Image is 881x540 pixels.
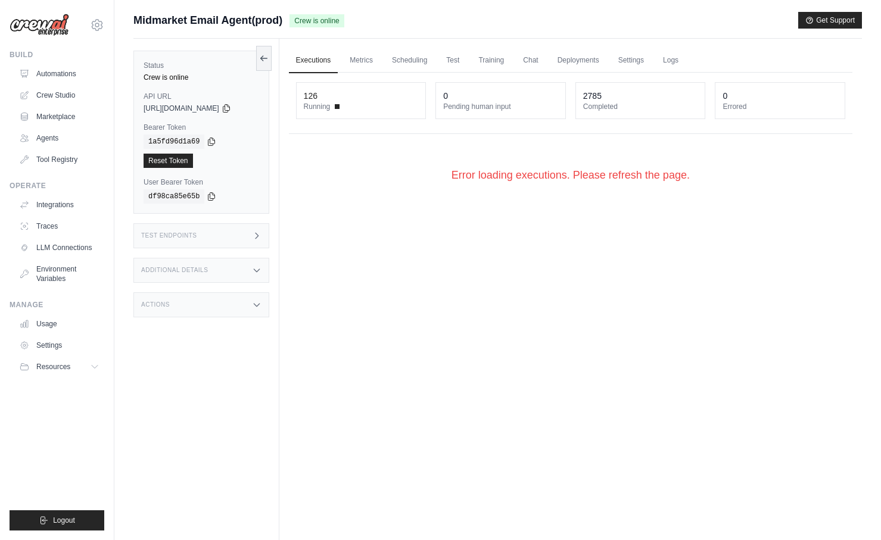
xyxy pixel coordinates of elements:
a: Marketplace [14,107,104,126]
a: Automations [14,64,104,83]
span: Resources [36,362,70,372]
code: df98ca85e65b [144,189,204,204]
a: LLM Connections [14,238,104,257]
div: Error loading executions. Please refresh the page. [289,148,852,202]
div: Build [10,50,104,60]
div: 126 [304,90,317,102]
h3: Actions [141,301,170,308]
a: Logs [656,48,686,73]
div: Crew is online [144,73,259,82]
a: Integrations [14,195,104,214]
a: Metrics [343,48,380,73]
a: Reset Token [144,154,193,168]
label: User Bearer Token [144,177,259,187]
a: Usage [14,314,104,333]
dt: Completed [583,102,698,111]
a: Traces [14,217,104,236]
a: Executions [289,48,338,73]
div: Manage [10,300,104,310]
a: Test [439,48,466,73]
dt: Errored [723,102,838,111]
span: Logout [53,516,75,525]
span: [URL][DOMAIN_NAME] [144,104,219,113]
div: 0 [443,90,448,102]
a: Environment Variables [14,260,104,288]
a: Tool Registry [14,150,104,169]
span: Crew is online [289,14,344,27]
code: 1a5fd96d1a69 [144,135,204,149]
a: Agents [14,129,104,148]
a: Settings [14,336,104,355]
a: Settings [611,48,651,73]
a: Crew Studio [14,86,104,105]
a: Chat [516,48,545,73]
div: 2785 [583,90,602,102]
img: Logo [10,14,69,36]
div: 0 [723,90,727,102]
h3: Additional Details [141,267,208,274]
label: Bearer Token [144,123,259,132]
span: Running [304,102,331,111]
span: Midmarket Email Agent(prod) [133,12,282,29]
div: Operate [10,181,104,191]
dt: Pending human input [443,102,558,111]
button: Get Support [798,12,862,29]
iframe: Chat Widget [821,483,881,540]
label: API URL [144,92,259,101]
button: Resources [14,357,104,376]
a: Scheduling [385,48,434,73]
a: Deployments [550,48,606,73]
h3: Test Endpoints [141,232,197,239]
button: Logout [10,510,104,530]
a: Training [471,48,511,73]
label: Status [144,61,259,70]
